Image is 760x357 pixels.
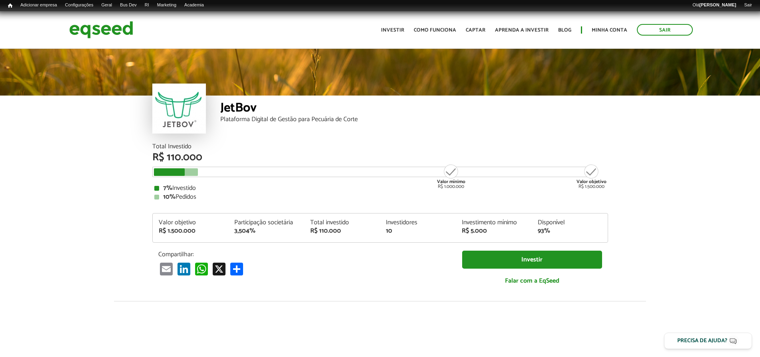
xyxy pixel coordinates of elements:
div: Investido [154,185,606,191]
a: Investir [462,251,602,269]
strong: 7% [163,183,172,193]
a: Falar com a EqSeed [462,273,602,289]
a: Sair [637,24,693,36]
div: Disponível [538,219,602,226]
div: 10 [386,228,450,234]
p: Compartilhar: [158,251,450,258]
a: Como funciona [414,28,456,33]
a: Investir [381,28,404,33]
a: Marketing [153,2,180,8]
a: Blog [558,28,571,33]
a: Email [158,262,174,275]
div: Pedidos [154,194,606,200]
div: Valor objetivo [159,219,223,226]
a: Início [4,2,16,10]
img: EqSeed [69,19,133,40]
a: Olá[PERSON_NAME] [688,2,740,8]
a: Aprenda a investir [495,28,549,33]
a: RI [141,2,153,8]
div: R$ 1.500.000 [576,164,606,189]
strong: Valor mínimo [437,178,465,185]
a: Bus Dev [116,2,141,8]
div: R$ 1.000.000 [436,164,466,189]
a: LinkedIn [176,262,192,275]
div: Total Investido [152,144,608,150]
a: Sair [740,2,756,8]
a: Geral [97,2,116,8]
div: Investidores [386,219,450,226]
div: Investimento mínimo [462,219,526,226]
a: WhatsApp [193,262,209,275]
div: R$ 5.000 [462,228,526,234]
div: 3,504% [234,228,298,234]
div: JetBov [220,102,608,116]
div: Total investido [310,219,374,226]
a: Compartilhar [229,262,245,275]
div: R$ 110.000 [152,152,608,163]
a: Academia [180,2,208,8]
a: X [211,262,227,275]
a: Configurações [61,2,98,8]
div: Participação societária [234,219,298,226]
strong: Valor objetivo [576,178,606,185]
a: Captar [466,28,485,33]
div: 93% [538,228,602,234]
strong: [PERSON_NAME] [699,2,736,7]
strong: 10% [163,191,176,202]
div: R$ 1.500.000 [159,228,223,234]
div: Plataforma Digital de Gestão para Pecuária de Corte [220,116,608,123]
div: R$ 110.000 [310,228,374,234]
a: Minha conta [592,28,627,33]
a: Adicionar empresa [16,2,61,8]
span: Início [8,3,12,8]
